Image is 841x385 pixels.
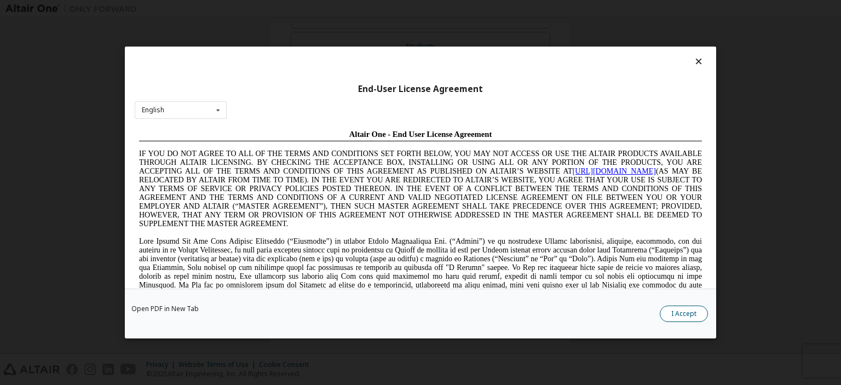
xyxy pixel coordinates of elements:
span: IF YOU DO NOT AGREE TO ALL OF THE TERMS AND CONDITIONS SET FORTH BELOW, YOU MAY NOT ACCESS OR USE... [4,24,567,102]
span: Altair One - End User License Agreement [215,4,358,13]
a: Open PDF in New Tab [131,306,199,312]
div: End-User License Agreement [135,84,706,95]
span: Lore Ipsumd Sit Ame Cons Adipisc Elitseddo (“Eiusmodte”) in utlabor Etdolo Magnaaliqua Eni. (“Adm... [4,112,567,190]
button: I Accept [660,306,708,322]
a: [URL][DOMAIN_NAME] [438,42,521,50]
div: English [142,107,164,113]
